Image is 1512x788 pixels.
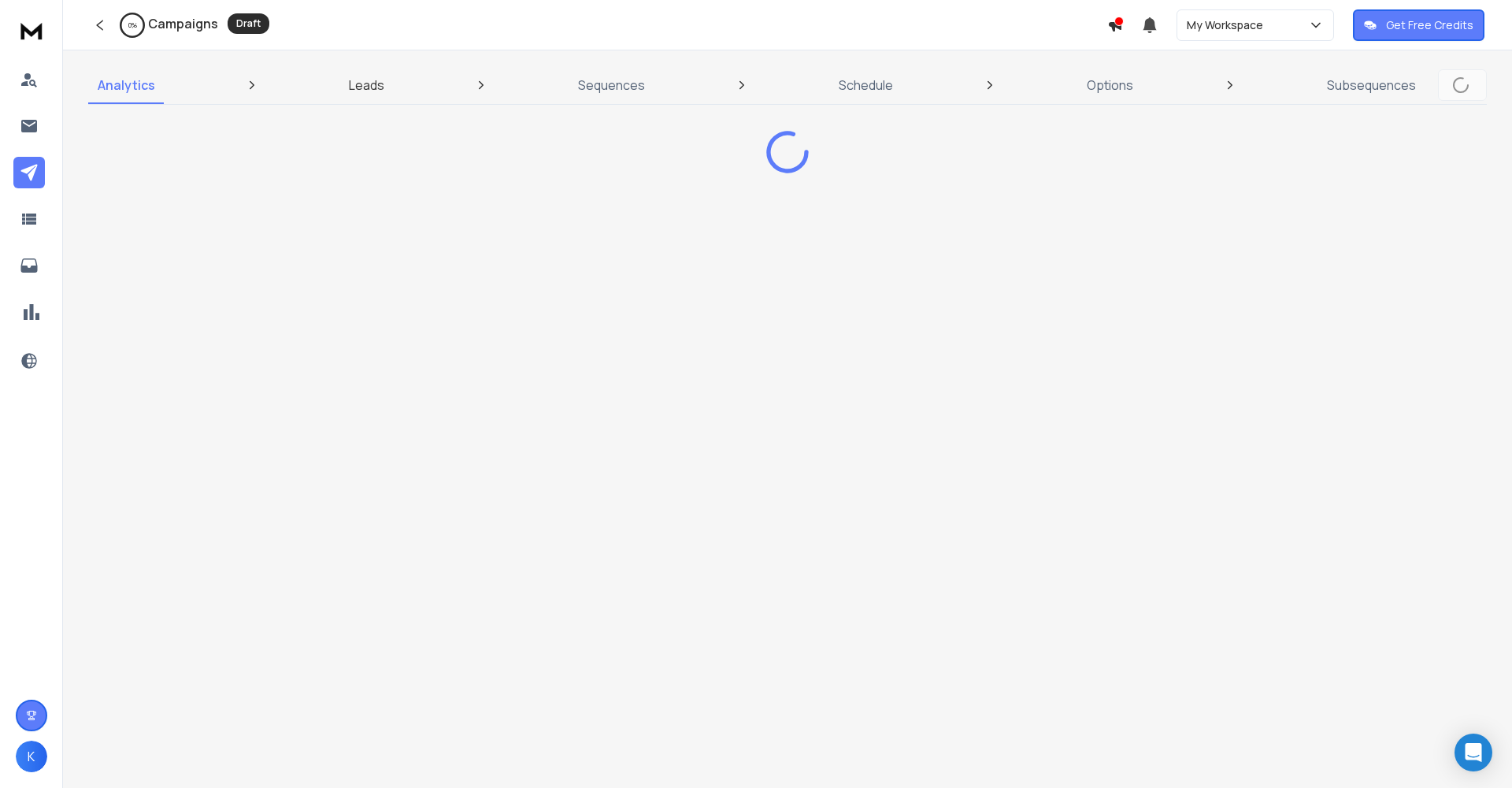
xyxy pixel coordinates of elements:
[1386,17,1473,33] p: Get Free Credits
[128,20,137,30] p: 0 %
[1455,734,1492,771] div: Open Intercom Messenger
[1087,76,1133,95] p: Options
[569,66,654,104] a: Sequences
[88,66,165,104] a: Analytics
[1327,76,1416,95] p: Subsequences
[578,76,645,95] p: Sequences
[16,741,47,772] button: K
[98,76,155,95] p: Analytics
[1187,17,1269,33] p: My Workspace
[1317,66,1425,104] a: Subsequences
[339,66,394,104] a: Leads
[349,76,384,95] p: Leads
[148,14,218,33] h1: Campaigns
[829,66,902,104] a: Schedule
[16,16,47,45] img: logo
[1353,9,1484,41] button: Get Free Credits
[839,76,893,95] p: Schedule
[1077,66,1143,104] a: Options
[228,13,269,34] div: Draft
